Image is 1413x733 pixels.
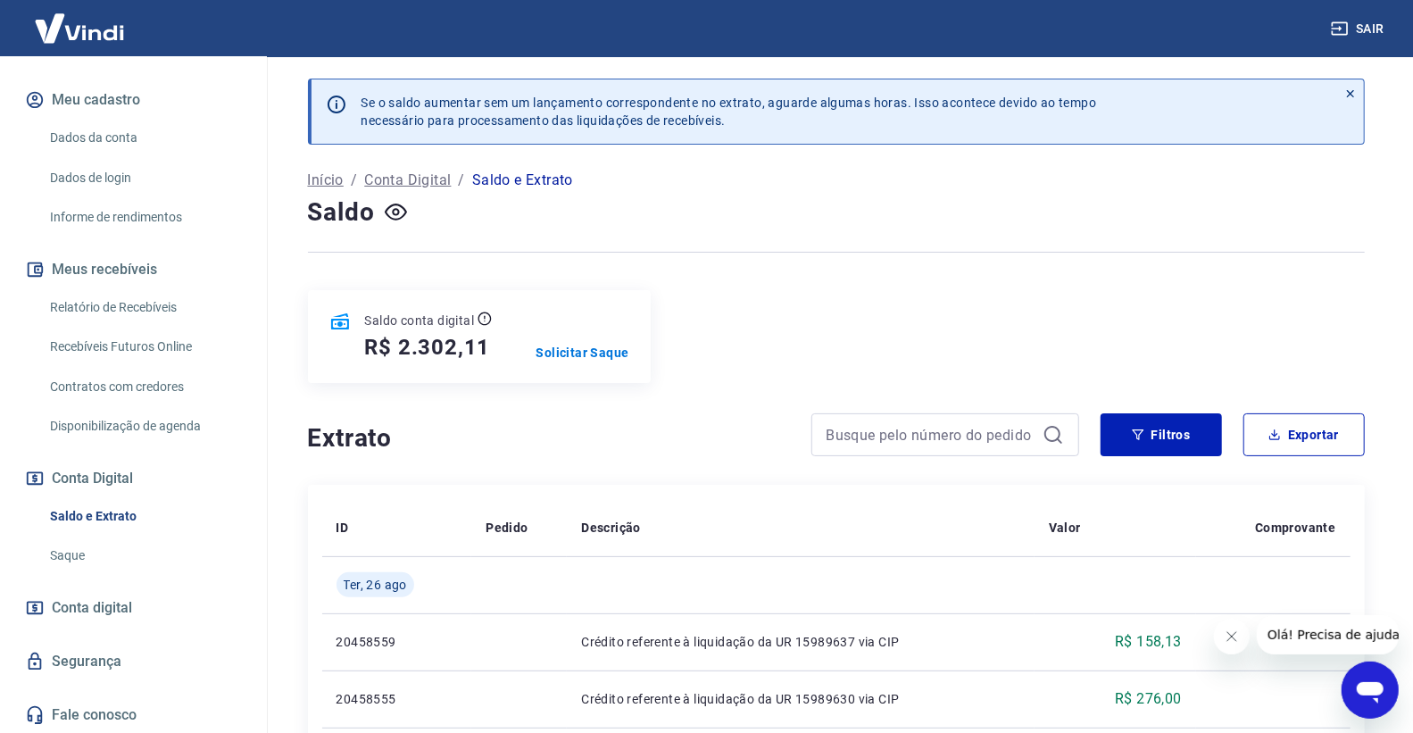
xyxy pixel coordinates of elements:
[21,642,245,681] a: Segurança
[11,12,150,27] span: Olá! Precisa de ajuda?
[43,329,245,365] a: Recebíveis Futuros Online
[52,596,132,621] span: Conta digital
[1243,413,1365,456] button: Exportar
[1115,631,1182,653] p: R$ 158,13
[472,170,573,191] p: Saldo e Extrato
[1214,619,1250,654] iframe: Fechar mensagem
[351,170,357,191] p: /
[1049,519,1081,537] p: Valor
[581,519,641,537] p: Descrição
[486,519,528,537] p: Pedido
[43,289,245,326] a: Relatório de Recebíveis
[308,195,375,230] h4: Saldo
[308,421,790,456] h4: Extrato
[21,1,137,55] img: Vindi
[21,80,245,120] button: Meu cadastro
[581,690,1020,708] p: Crédito referente à liquidação da UR 15989630 via CIP
[21,459,245,498] button: Conta Digital
[337,519,349,537] p: ID
[459,170,465,191] p: /
[362,94,1097,129] p: Se o saldo aumentar sem um lançamento correspondente no extrato, aguarde algumas horas. Isso acon...
[43,120,245,156] a: Dados da conta
[1257,615,1399,654] iframe: Mensagem da empresa
[364,170,451,191] a: Conta Digital
[365,312,475,329] p: Saldo conta digital
[365,333,491,362] h5: R$ 2.302,11
[344,576,407,594] span: Ter, 26 ago
[43,537,245,574] a: Saque
[827,421,1035,448] input: Busque pelo número do pedido
[536,344,629,362] a: Solicitar Saque
[21,250,245,289] button: Meus recebíveis
[43,369,245,405] a: Contratos com credores
[581,633,1020,651] p: Crédito referente à liquidação da UR 15989637 via CIP
[21,588,245,628] a: Conta digital
[337,690,458,708] p: 20458555
[1101,413,1222,456] button: Filtros
[43,408,245,445] a: Disponibilização de agenda
[43,498,245,535] a: Saldo e Extrato
[337,633,458,651] p: 20458559
[43,199,245,236] a: Informe de rendimentos
[308,170,344,191] a: Início
[1342,662,1399,719] iframe: Botão para abrir a janela de mensagens
[1115,688,1182,710] p: R$ 276,00
[1327,12,1392,46] button: Sair
[43,160,245,196] a: Dados de login
[1255,519,1335,537] p: Comprovante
